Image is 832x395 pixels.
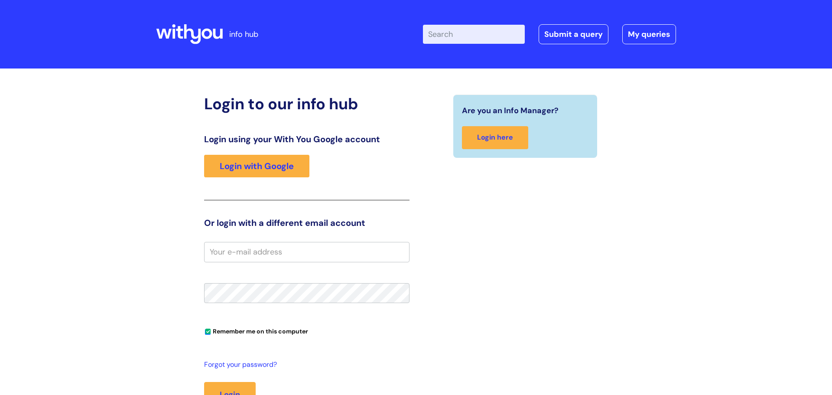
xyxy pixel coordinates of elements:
a: Login here [462,126,528,149]
input: Remember me on this computer [205,329,211,335]
input: Your e-mail address [204,242,409,262]
span: Are you an Info Manager? [462,104,559,118]
h3: Login using your With You Google account [204,134,409,144]
label: Remember me on this computer [204,326,308,335]
a: Login with Google [204,155,309,177]
input: Search [423,25,525,44]
h3: Or login with a different email account [204,218,409,228]
a: Submit a query [539,24,608,44]
a: My queries [622,24,676,44]
a: Forgot your password? [204,359,405,371]
p: info hub [229,27,258,41]
div: You can uncheck this option if you're logging in from a shared device [204,324,409,338]
h2: Login to our info hub [204,95,409,113]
